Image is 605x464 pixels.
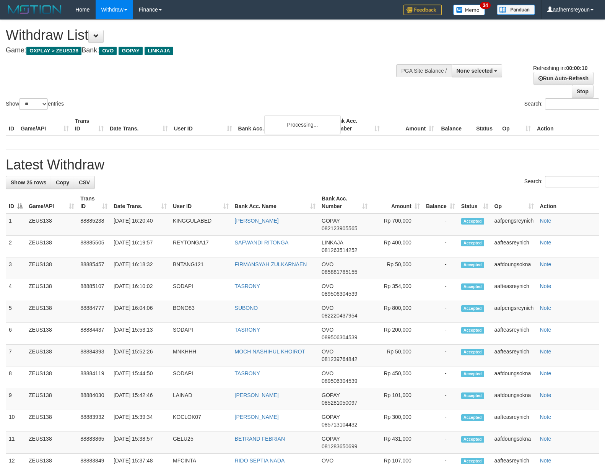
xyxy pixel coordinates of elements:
span: Accepted [461,371,484,377]
td: 11 [6,432,26,454]
td: MNKHHH [170,345,232,366]
th: ID [6,114,18,136]
select: Showentries [19,98,48,110]
td: ZEUS138 [26,410,77,432]
td: Rp 50,000 [371,345,423,366]
td: - [423,345,458,366]
span: Copy 089506304539 to clipboard [322,378,357,384]
td: Rp 400,000 [371,236,423,257]
td: - [423,432,458,454]
a: Note [540,239,551,246]
td: aafdoungsokna [491,388,537,410]
span: OXPLAY > ZEUS138 [26,47,81,55]
div: Processing... [264,115,341,134]
img: panduan.png [497,5,535,15]
td: aafdoungsokna [491,257,537,279]
td: GELU25 [170,432,232,454]
td: [DATE] 16:18:32 [111,257,170,279]
a: Note [540,283,551,289]
span: GOPAY [322,414,340,420]
a: MOCH NASHIHUL KHOIROT [235,348,306,355]
span: 34 [480,2,490,9]
th: Amount [383,114,437,136]
th: Balance [437,114,473,136]
td: SODAPI [170,323,232,345]
td: 2 [6,236,26,257]
a: RIDO SEPTIA NADA [235,457,285,464]
td: aafteasreynich [491,410,537,432]
td: LAINAD [170,388,232,410]
span: OVO [322,261,333,267]
td: - [423,388,458,410]
td: ZEUS138 [26,279,77,301]
input: Search: [545,176,599,187]
td: 88885107 [77,279,111,301]
td: - [423,279,458,301]
td: ZEUS138 [26,213,77,236]
td: 3 [6,257,26,279]
span: Copy 085281050097 to clipboard [322,400,357,406]
a: [PERSON_NAME] [235,414,279,420]
span: LINKAJA [322,239,343,246]
td: 9 [6,388,26,410]
span: OVO [322,370,333,376]
a: FIRMANSYAH ZULKARNAEN [235,261,307,267]
span: Accepted [461,327,484,334]
td: [DATE] 15:44:50 [111,366,170,388]
a: Note [540,348,551,355]
th: User ID: activate to sort column ascending [170,192,232,213]
td: 88885505 [77,236,111,257]
th: Action [534,114,599,136]
td: 7 [6,345,26,366]
td: [DATE] 15:53:13 [111,323,170,345]
td: 1 [6,213,26,236]
span: Accepted [461,305,484,312]
input: Search: [545,98,599,110]
th: Bank Acc. Name [235,114,329,136]
td: KOCLOK07 [170,410,232,432]
th: Bank Acc. Number [329,114,383,136]
span: Accepted [461,349,484,355]
span: Copy 082220437954 to clipboard [322,313,357,319]
td: aafteasreynich [491,279,537,301]
label: Search: [524,98,599,110]
td: 88883932 [77,410,111,432]
th: Amount: activate to sort column ascending [371,192,423,213]
td: [DATE] 15:39:34 [111,410,170,432]
td: 10 [6,410,26,432]
th: Date Trans.: activate to sort column ascending [111,192,170,213]
span: GOPAY [322,218,340,224]
h1: Latest Withdraw [6,157,599,173]
span: Copy 081239764842 to clipboard [322,356,357,362]
th: Bank Acc. Number: activate to sort column ascending [319,192,371,213]
h1: Withdraw List [6,28,396,43]
span: LINKAJA [145,47,173,55]
span: Accepted [461,392,484,399]
td: ZEUS138 [26,323,77,345]
td: 8 [6,366,26,388]
a: Note [540,218,551,224]
td: 88885457 [77,257,111,279]
td: Rp 101,000 [371,388,423,410]
a: TASRONY [235,283,260,289]
th: Balance: activate to sort column ascending [423,192,458,213]
span: Accepted [461,240,484,246]
span: Refreshing in: [533,65,587,71]
span: Copy [56,179,69,186]
td: Rp 700,000 [371,213,423,236]
td: Rp 300,000 [371,410,423,432]
h4: Game: Bank: [6,47,396,54]
span: Copy 089506304539 to clipboard [322,291,357,297]
td: BONO83 [170,301,232,323]
td: [DATE] 16:10:02 [111,279,170,301]
th: ID: activate to sort column descending [6,192,26,213]
a: TASRONY [235,327,260,333]
td: Rp 800,000 [371,301,423,323]
td: 88884437 [77,323,111,345]
a: TASRONY [235,370,260,376]
a: SAFWANDI RITONGA [235,239,289,246]
th: Date Trans. [107,114,171,136]
td: 88884119 [77,366,111,388]
td: [DATE] 16:04:06 [111,301,170,323]
td: ZEUS138 [26,345,77,366]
